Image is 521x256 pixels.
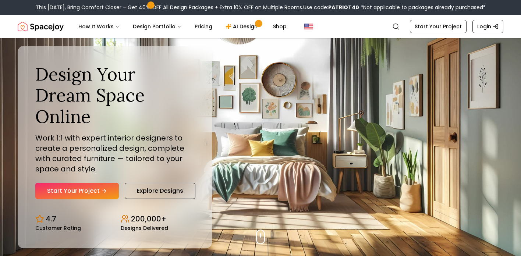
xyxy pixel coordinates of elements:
[359,4,486,11] span: *Not applicable to packages already purchased*
[121,225,168,231] small: Designs Delivered
[72,19,125,34] button: How It Works
[189,19,218,34] a: Pricing
[303,4,359,11] span: Use code:
[127,19,187,34] button: Design Portfolio
[410,20,467,33] a: Start Your Project
[131,214,166,224] p: 200,000+
[72,19,293,34] nav: Main
[35,183,119,199] a: Start Your Project
[304,22,313,31] img: United States
[18,15,503,38] nav: Global
[36,4,486,11] div: This [DATE], Bring Comfort Closer – Get 40% OFF All Design Packages + Extra 10% OFF on Multiple R...
[328,4,359,11] b: PATRIOT40
[18,19,64,34] a: Spacejoy
[35,64,194,127] h1: Design Your Dream Space Online
[35,208,194,231] div: Design stats
[18,19,64,34] img: Spacejoy Logo
[220,19,266,34] a: AI Design
[125,183,195,199] a: Explore Designs
[46,214,56,224] p: 4.7
[267,19,293,34] a: Shop
[35,225,81,231] small: Customer Rating
[472,20,503,33] a: Login
[35,133,194,174] p: Work 1:1 with expert interior designers to create a personalized design, complete with curated fu...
